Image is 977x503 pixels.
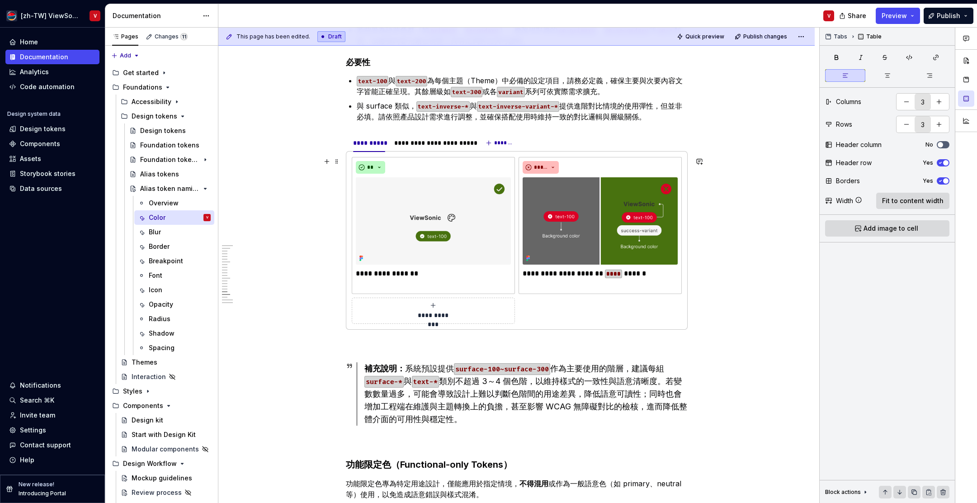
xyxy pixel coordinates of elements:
[477,101,559,112] code: text-inverse-variant-*
[5,166,99,181] a: Storybook stories
[134,196,214,210] a: Overview
[117,355,214,370] a: Themes
[123,401,163,410] div: Components
[109,384,214,399] div: Styles
[149,329,175,338] div: Shadow
[523,177,678,265] img: 14eae973-4820-445e-8026-487d01ec146b.png
[155,33,188,40] div: Changes
[825,486,869,498] div: Block actions
[357,75,688,97] p: 與 為每個主題（Theme）中必備的設定項目，請務必定義，確保主要與次要內容文字皆能正確呈現。其餘層級如 或各 系列可依實際需求擴充。
[732,30,791,43] button: Publish changes
[416,101,470,112] code: text-inverse-*
[132,372,166,381] div: Interaction
[743,33,787,40] span: Publish changes
[126,152,214,167] a: Foundation tokens index
[882,11,907,20] span: Preview
[140,126,186,135] div: Design tokens
[454,363,550,375] code: surface-100~surface-300
[132,445,199,454] div: Modular components
[20,426,46,435] div: Settings
[6,10,17,21] img: c932e1d8-b7d6-4eaa-9a3f-1bdf2902ae77.png
[346,57,688,68] h4: 必要性
[120,52,131,59] span: Add
[134,254,214,268] a: Breakpoint
[109,66,214,80] div: Get started
[5,122,99,136] a: Design tokens
[132,416,163,425] div: Design kit
[836,140,882,149] div: Header column
[134,312,214,326] a: Radius
[882,196,944,205] span: Fit to content width
[685,33,724,40] span: Quick preview
[20,82,75,91] div: Code automation
[132,112,177,121] div: Design tokens
[19,490,66,497] p: Introducing Portal
[132,474,192,483] div: Mockup guidelines
[396,76,427,86] code: text-200
[827,12,831,19] div: V
[134,297,214,312] a: Opacity
[5,453,99,467] button: Help
[20,184,62,193] div: Data sources
[134,341,214,355] a: Spacing
[924,8,973,24] button: Publish
[937,11,960,20] span: Publish
[674,30,728,43] button: Quick preview
[822,30,851,43] button: Tabs
[836,158,872,167] div: Header row
[346,478,688,500] p: 功能限定色專為特定用途設計，僅能應用於指定情境， 或作為一般語意色（如 primary、neutral 等）使用，以免造成語意錯誤與樣式混淆。
[134,283,214,297] a: Icon
[925,141,933,148] label: No
[5,181,99,196] a: Data sources
[864,224,918,233] span: Add image to cell
[835,8,872,24] button: Share
[357,100,688,122] p: 與 surface 類似， 與 提供進階對比情境的使用彈性，但並非必填。請依照產品設計需求進行調整，並確保搭配使用時維持一致的對比邏輯與層級關係。
[346,458,688,471] h3: 功能限定色（Functional-only Tokens）
[20,38,38,47] div: Home
[5,137,99,151] a: Components
[5,80,99,94] a: Code automation
[149,256,183,266] div: Breakpoint
[825,220,949,237] button: Add image to cell
[94,12,97,19] div: V
[20,411,55,420] div: Invite team
[132,430,196,439] div: Start with Design Kit
[123,387,142,396] div: Styles
[149,213,165,222] div: Color
[923,159,933,166] label: Yes
[117,95,214,109] div: Accessibility
[7,110,61,118] div: Design system data
[113,11,198,20] div: Documentation
[5,438,99,452] button: Contact support
[5,393,99,408] button: Search ⌘K
[126,167,214,181] a: Alias tokens
[132,488,182,497] div: Review process
[5,50,99,64] a: Documentation
[451,87,482,97] code: text-300
[117,427,214,442] a: Start with Design Kit
[20,396,54,405] div: Search ⌘K
[112,33,138,40] div: Pages
[149,228,161,237] div: Blur
[356,177,511,265] img: 9abcd6ef-5bc6-4abc-afdd-355cc04d7051.png
[117,413,214,427] a: Design kit
[20,154,41,163] div: Assets
[5,65,99,79] a: Analytics
[109,456,214,471] div: Design Workflow
[836,120,852,129] div: Rows
[180,33,188,40] span: 11
[834,33,847,40] span: Tabs
[2,6,103,25] button: [zh-TW] ViewSonic Design SystemV
[149,285,162,294] div: Icon
[140,184,200,193] div: Alias token naming & usage
[109,49,142,62] button: Add
[412,376,439,388] code: text-*
[876,193,949,209] button: Fit to content width
[140,155,200,164] div: Foundation tokens index
[126,123,214,138] a: Design tokens
[5,152,99,166] a: Assets
[126,181,214,196] a: Alias token naming & usage
[134,225,214,239] a: Blur
[134,239,214,254] a: Border
[20,139,60,148] div: Components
